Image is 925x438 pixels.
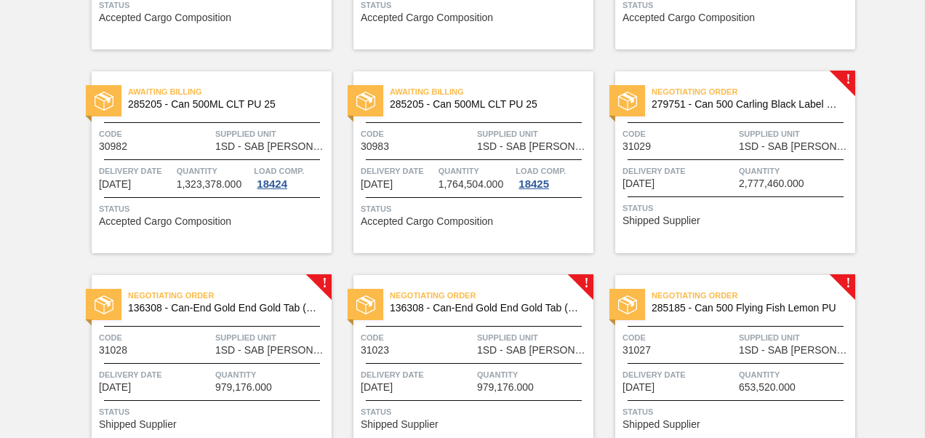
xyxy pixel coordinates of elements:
[390,84,593,99] span: Awaiting Billing
[622,201,852,215] span: Status
[477,330,590,345] span: Supplied Unit
[361,141,389,152] span: 30983
[516,164,590,190] a: Load Comp.18425
[215,382,272,393] span: 979,176.000
[215,330,328,345] span: Supplied Unit
[99,419,177,430] span: Shipped Supplier
[652,288,855,303] span: Negotiating Order
[516,178,552,190] div: 18425
[95,295,113,314] img: status
[99,330,212,345] span: Code
[99,12,231,23] span: Accepted Cargo Composition
[361,127,473,141] span: Code
[652,84,855,99] span: Negotiating Order
[254,164,304,178] span: Load Comp.
[652,99,844,110] span: 279751 - Can 500 Carling Black Label Refresh
[177,179,242,190] span: 1,323,378.000
[477,127,590,141] span: Supplied Unit
[254,164,328,190] a: Load Comp.18424
[477,345,590,356] span: 1SD - SAB Rosslyn Brewery
[361,345,389,356] span: 31023
[739,345,852,356] span: 1SD - SAB Rosslyn Brewery
[477,367,590,382] span: Quantity
[215,127,328,141] span: Supplied Unit
[361,216,493,227] span: Accepted Cargo Composition
[128,99,320,110] span: 285205 - Can 500ML CLT PU 25
[361,12,493,23] span: Accepted Cargo Composition
[516,164,566,178] span: Load Comp.
[622,178,654,189] span: 08/25/2025
[622,419,700,430] span: Shipped Supplier
[622,367,735,382] span: Delivery Date
[215,367,328,382] span: Quantity
[361,202,590,216] span: Status
[622,141,651,152] span: 31029
[622,127,735,141] span: Code
[99,164,173,178] span: Delivery Date
[254,178,290,190] div: 18424
[99,382,131,393] span: 08/26/2025
[361,330,473,345] span: Code
[622,405,852,419] span: Status
[99,216,231,227] span: Accepted Cargo Composition
[99,202,328,216] span: Status
[739,141,852,152] span: 1SD - SAB Rosslyn Brewery
[618,295,637,314] img: status
[70,71,332,253] a: statusAwaiting Billing285205 - Can 500ML CLT PU 25Code30982Supplied Unit1SD - SAB [PERSON_NAME]De...
[739,382,796,393] span: 653,520.000
[99,127,212,141] span: Code
[99,345,127,356] span: 31028
[332,71,593,253] a: statusAwaiting Billing285205 - Can 500ML CLT PU 25Code30983Supplied Unit1SD - SAB [PERSON_NAME]De...
[361,382,393,393] span: 08/26/2025
[739,164,852,178] span: Quantity
[99,141,127,152] span: 30982
[622,382,654,393] span: 08/26/2025
[128,288,332,303] span: Negotiating Order
[739,127,852,141] span: Supplied Unit
[99,367,212,382] span: Delivery Date
[739,178,804,189] span: 2,777,460.000
[128,84,332,99] span: Awaiting Billing
[739,330,852,345] span: Supplied Unit
[215,141,328,152] span: 1SD - SAB Rosslyn Brewery
[477,141,590,152] span: 1SD - SAB Rosslyn Brewery
[361,367,473,382] span: Delivery Date
[361,179,393,190] span: 08/25/2025
[593,71,855,253] a: !statusNegotiating Order279751 - Can 500 Carling Black Label RefreshCode31029Supplied Unit1SD - S...
[177,164,251,178] span: Quantity
[622,164,735,178] span: Delivery Date
[390,99,582,110] span: 285205 - Can 500ML CLT PU 25
[361,405,590,419] span: Status
[439,179,504,190] span: 1,764,504.000
[356,295,375,314] img: status
[99,405,328,419] span: Status
[128,303,320,314] span: 136308 - Can-End Gold End Gold Tab (202)
[622,330,735,345] span: Code
[622,215,700,226] span: Shipped Supplier
[439,164,513,178] span: Quantity
[739,367,852,382] span: Quantity
[390,288,593,303] span: Negotiating Order
[652,303,844,314] span: 285185 - Can 500 Flying Fish Lemon PU
[618,92,637,111] img: status
[99,179,131,190] span: 08/24/2025
[622,12,755,23] span: Accepted Cargo Composition
[361,164,435,178] span: Delivery Date
[361,419,439,430] span: Shipped Supplier
[356,92,375,111] img: status
[622,345,651,356] span: 31027
[477,382,534,393] span: 979,176.000
[390,303,582,314] span: 136308 - Can-End Gold End Gold Tab (202)
[215,345,328,356] span: 1SD - SAB Rosslyn Brewery
[95,92,113,111] img: status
